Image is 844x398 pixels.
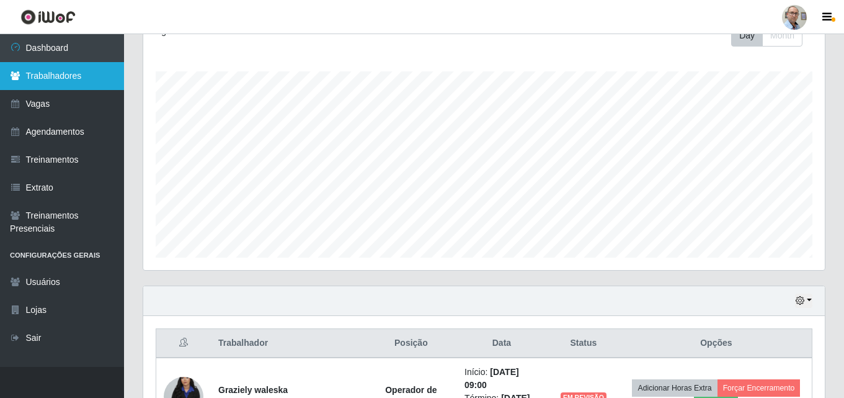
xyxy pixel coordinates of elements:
[632,379,717,397] button: Adicionar Horas Extra
[762,25,802,47] button: Month
[731,25,763,47] button: Day
[464,367,519,390] time: [DATE] 09:00
[211,329,365,358] th: Trabalhador
[546,329,621,358] th: Status
[464,366,539,392] li: Início:
[717,379,801,397] button: Forçar Encerramento
[365,329,457,358] th: Posição
[621,329,812,358] th: Opções
[20,9,76,25] img: CoreUI Logo
[457,329,546,358] th: Data
[731,25,802,47] div: First group
[731,25,812,47] div: Toolbar with button groups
